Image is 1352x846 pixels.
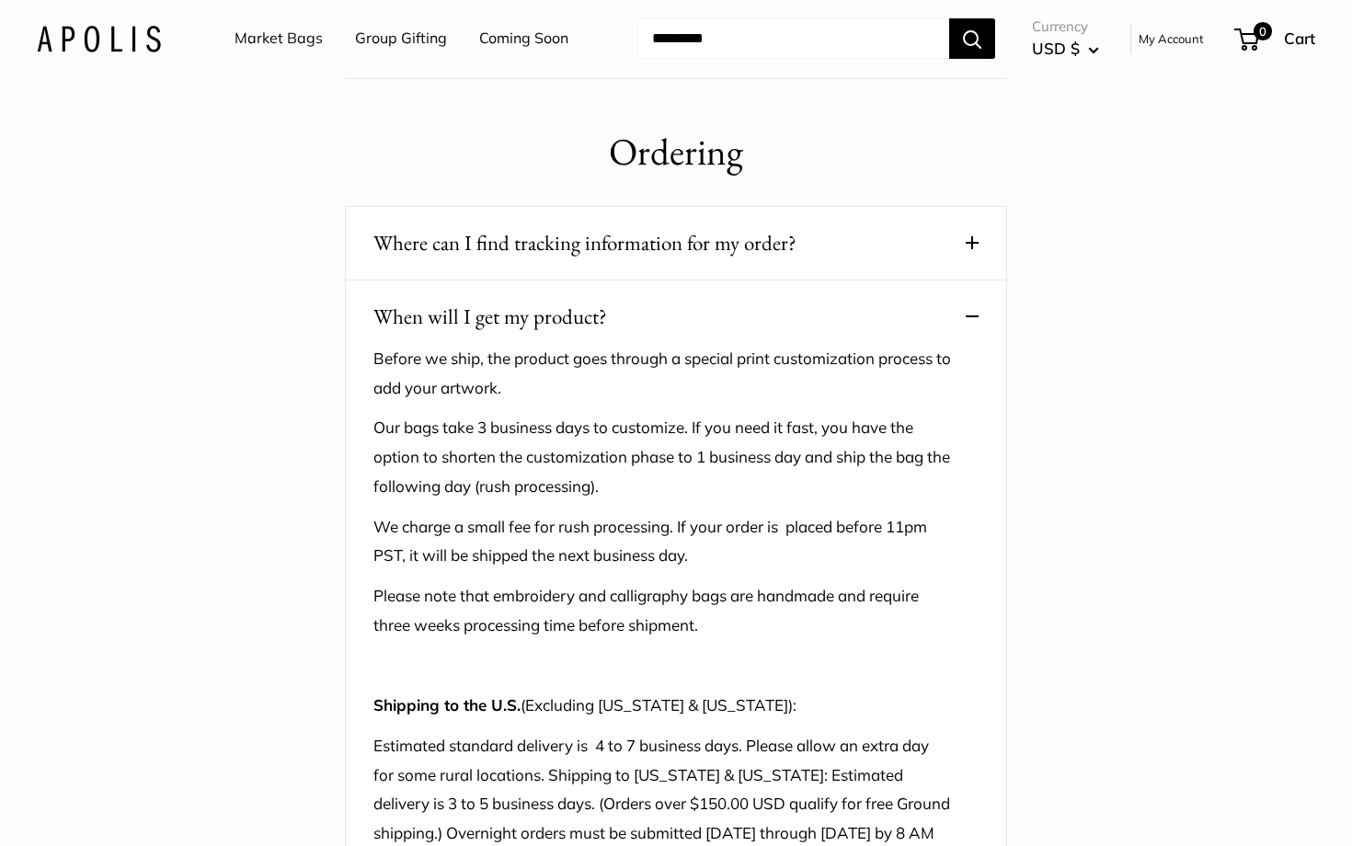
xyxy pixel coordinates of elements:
[373,413,951,500] p: Our bags take 3 business days to customize. If you need it fast, you have the option to shorten t...
[1032,39,1080,58] span: USD $
[1236,24,1315,53] a: 0 Cart
[637,18,949,59] input: Search...
[1032,34,1099,63] button: USD $
[355,25,447,52] a: Group Gifting
[345,125,1007,179] h1: Ordering
[373,512,951,571] p: We charge a small fee for rush processing. If your order is placed before 11pm PST, it will be sh...
[949,18,995,59] button: Search
[373,344,951,403] p: Before we ship, the product goes through a special print customization process to add your artwork.
[373,299,979,335] button: When will I get my product?
[373,581,951,640] p: Please note that embroidery and calligraphy bags are handmade and require three weeks processing ...
[37,25,161,51] img: Apolis
[373,695,521,715] strong: Shipping to the U.S.
[1254,22,1272,40] span: 0
[235,25,323,52] a: Market Bags
[1284,29,1315,48] span: Cart
[1139,28,1204,50] a: My Account
[373,691,951,720] p: (Excluding [US_STATE] & [US_STATE]):
[1032,14,1099,40] span: Currency
[373,225,979,261] button: Where can I find tracking information for my order?
[479,25,568,52] a: Coming Soon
